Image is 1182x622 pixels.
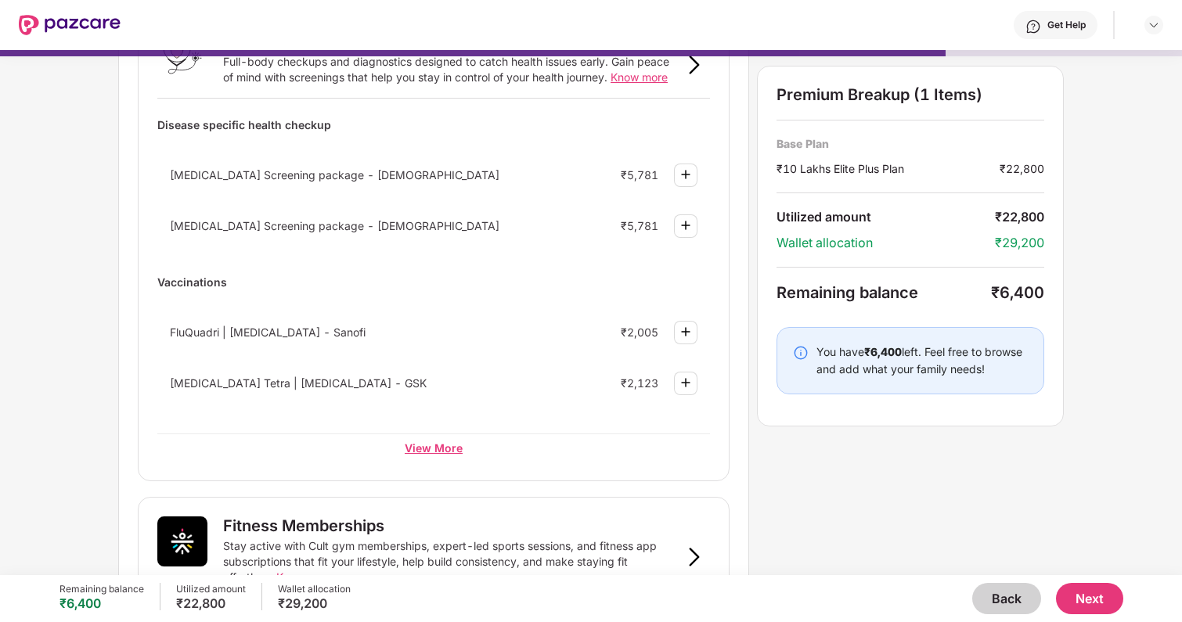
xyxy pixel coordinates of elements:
img: New Pazcare Logo [19,15,121,35]
div: ₹2,005 [621,325,658,339]
span: [MEDICAL_DATA] Screening package - [DEMOGRAPHIC_DATA] [170,168,499,182]
div: Base Plan [777,136,1044,151]
span: [MEDICAL_DATA] Tetra | [MEDICAL_DATA] - GSK [170,376,427,390]
img: svg+xml;base64,PHN2ZyBpZD0iSW5mby0yMHgyMCIgeG1sbnM9Imh0dHA6Ly93d3cudzMub3JnLzIwMDAvc3ZnIiB3aWR0aD... [793,345,809,361]
span: Know more [611,70,668,84]
div: ₹22,800 [1000,160,1044,177]
img: svg+xml;base64,PHN2ZyBpZD0iSGVscC0zMngzMiIgeG1sbnM9Imh0dHA6Ly93d3cudzMub3JnLzIwMDAvc3ZnIiB3aWR0aD... [1025,19,1041,34]
img: Preventive Health Checks [157,32,207,82]
div: Get Help [1047,19,1086,31]
div: ₹29,200 [995,235,1044,251]
img: svg+xml;base64,PHN2ZyBpZD0iUGx1cy0zMngzMiIgeG1sbnM9Imh0dHA6Ly93d3cudzMub3JnLzIwMDAvc3ZnIiB3aWR0aD... [676,165,695,184]
span: FluQuadri | [MEDICAL_DATA] - Sanofi [170,325,366,339]
div: Fitness Memberships [223,516,384,535]
button: Next [1056,583,1123,614]
div: You have left. Feel free to browse and add what your family needs! [816,343,1028,378]
img: svg+xml;base64,PHN2ZyBpZD0iUGx1cy0zMngzMiIgeG1sbnM9Imh0dHA6Ly93d3cudzMub3JnLzIwMDAvc3ZnIiB3aWR0aD... [676,216,695,235]
div: ₹6,400 [59,595,144,611]
div: Wallet allocation [278,583,351,595]
img: svg+xml;base64,PHN2ZyB3aWR0aD0iOSIgaGVpZ2h0PSIxNiIgdmlld0JveD0iMCAwIDkgMTYiIGZpbGw9Im5vbmUiIHhtbG... [685,56,704,74]
div: ₹22,800 [995,209,1044,225]
div: Remaining balance [59,583,144,595]
div: Utilized amount [777,209,995,225]
button: Back [972,583,1041,614]
div: View More [157,433,710,462]
div: Remaining balance [777,283,991,302]
div: ₹29,200 [278,595,351,611]
div: Disease specific health checkup [157,111,710,138]
div: Vaccinations [157,268,710,296]
img: svg+xml;base64,PHN2ZyB3aWR0aD0iOSIgaGVpZ2h0PSIxNiIgdmlld0JveD0iMCAwIDkgMTYiIGZpbGw9Im5vbmUiIHhtbG... [685,548,704,566]
img: svg+xml;base64,PHN2ZyBpZD0iRHJvcGRvd24tMzJ4MzIiIHhtbG5zPSJodHRwOi8vd3d3LnczLm9yZy8yMDAwL3N2ZyIgd2... [1148,19,1160,31]
b: ₹6,400 [864,345,902,358]
div: Premium Breakup (1 Items) [777,85,1044,104]
img: Fitness Memberships [157,516,207,566]
div: Full-body checkups and diagnostics designed to catch health issues early. Gain peace of mind with... [223,54,679,85]
div: ₹6,400 [991,283,1044,302]
div: ₹5,781 [621,219,658,232]
span: Know more [276,570,333,584]
div: ₹2,123 [621,376,658,390]
div: Utilized amount [176,583,246,595]
div: ₹22,800 [176,595,246,611]
div: ₹10 Lakhs Elite Plus Plan [777,160,1000,177]
div: ₹5,781 [621,168,658,182]
img: svg+xml;base64,PHN2ZyBpZD0iUGx1cy0zMngzMiIgeG1sbnM9Imh0dHA6Ly93d3cudzMub3JnLzIwMDAvc3ZnIiB3aWR0aD... [676,373,695,392]
div: Stay active with Cult gym memberships, expert-led sports sessions, and fitness app subscriptions ... [223,538,679,585]
span: [MEDICAL_DATA] Screening package - [DEMOGRAPHIC_DATA] [170,219,499,232]
img: svg+xml;base64,PHN2ZyBpZD0iUGx1cy0zMngzMiIgeG1sbnM9Imh0dHA6Ly93d3cudzMub3JnLzIwMDAvc3ZnIiB3aWR0aD... [676,322,695,341]
div: Wallet allocation [777,235,995,251]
